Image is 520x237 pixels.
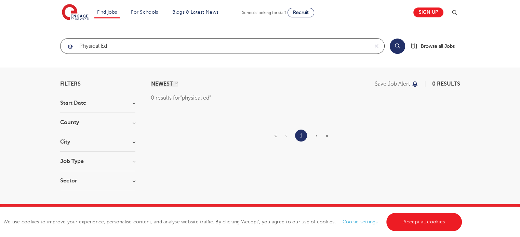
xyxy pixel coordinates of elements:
[386,213,462,231] a: Accept all cookies
[131,10,158,15] a: For Schools
[151,93,460,102] div: 0 results for
[411,42,460,50] a: Browse all Jobs
[60,38,385,54] div: Submit
[60,159,135,164] h3: Job Type
[97,10,117,15] a: Find jobs
[375,81,410,87] p: Save job alert
[3,219,464,224] span: We use cookies to improve your experience, personalise content, and analyse website traffic. By c...
[172,10,219,15] a: Blogs & Latest News
[288,8,314,17] a: Recruit
[325,133,328,139] span: »
[61,39,369,54] input: Submit
[242,10,286,15] span: Schools looking for staff
[413,8,443,17] a: Sign up
[390,39,405,54] button: Search
[60,139,135,145] h3: City
[62,4,89,21] img: Engage Education
[285,133,287,139] span: ‹
[60,81,81,87] span: Filters
[300,131,302,140] a: 1
[432,81,460,87] span: 0 results
[293,10,309,15] span: Recruit
[180,95,211,101] q: physical ed
[60,100,135,106] h3: Start Date
[60,120,135,125] h3: County
[375,81,419,87] button: Save job alert
[421,42,455,50] span: Browse all Jobs
[369,39,384,54] button: Clear
[315,133,317,139] span: ›
[274,133,277,139] span: «
[343,219,378,224] a: Cookie settings
[60,178,135,183] h3: Sector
